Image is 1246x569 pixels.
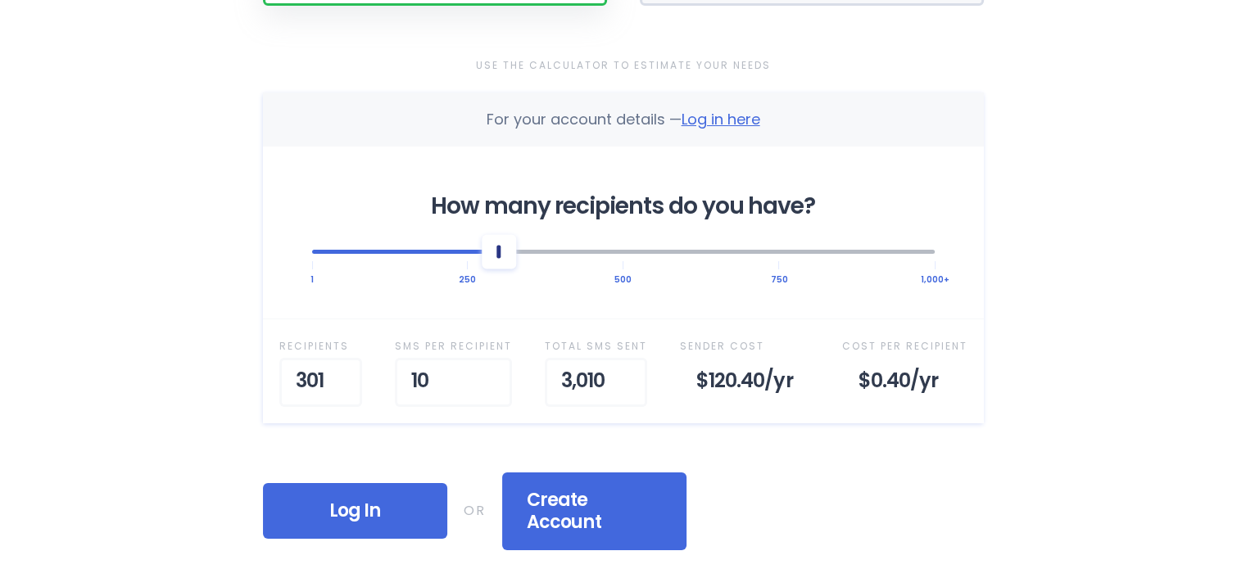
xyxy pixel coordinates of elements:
div: 301 [279,358,362,407]
div: 10 [395,358,512,407]
div: OR [464,500,486,522]
div: For your account details — [487,109,760,130]
div: How many recipients do you have? [312,196,935,217]
div: Create Account [502,472,686,550]
div: Log In [263,483,447,539]
div: Recipient s [279,336,362,357]
div: Total SMS Sent [545,336,647,357]
span: Create Account [527,489,662,534]
span: Log In [288,499,423,522]
div: Sender Cost [680,336,809,357]
div: Cost Per Recipient [842,336,967,357]
div: 3,010 [545,358,647,407]
div: Use the Calculator to Estimate Your Needs [263,55,984,76]
div: $120.40 /yr [680,358,809,407]
div: SMS per Recipient [395,336,512,357]
span: Log in here [682,109,760,129]
div: $0.40 /yr [842,358,967,407]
